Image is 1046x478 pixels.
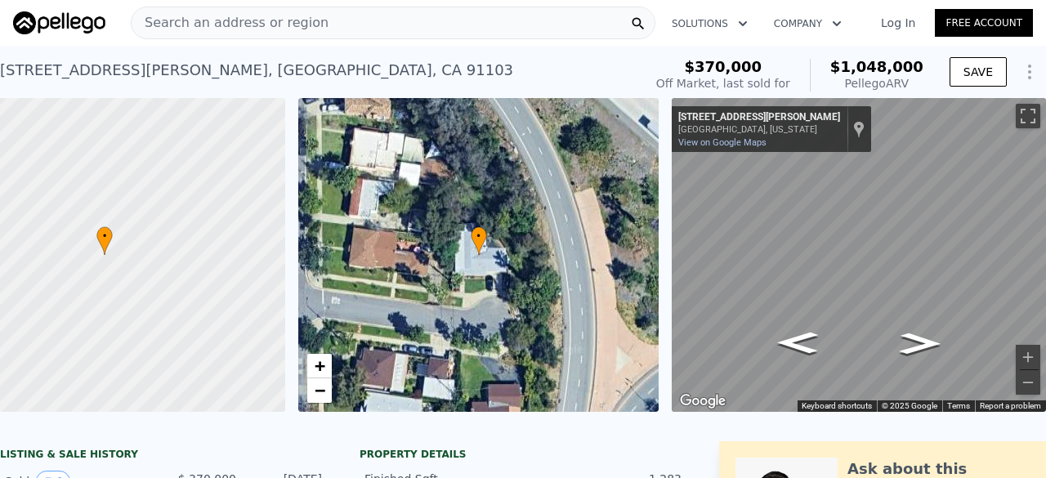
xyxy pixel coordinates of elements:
[132,13,329,33] span: Search an address or region
[307,354,332,378] a: Zoom in
[1013,56,1046,88] button: Show Options
[676,391,730,412] a: Open this area in Google Maps (opens a new window)
[307,378,332,403] a: Zoom out
[853,120,865,138] a: Show location on map
[947,401,970,410] a: Terms (opens in new tab)
[678,124,840,135] div: [GEOGRAPHIC_DATA], [US_STATE]
[672,98,1046,412] div: Map
[659,9,761,38] button: Solutions
[360,448,686,461] div: Property details
[1016,345,1040,369] button: Zoom in
[471,226,487,255] div: •
[950,57,1007,87] button: SAVE
[882,401,937,410] span: © 2025 Google
[760,327,835,358] path: Go West, Stanton St
[672,98,1046,412] div: Street View
[678,111,840,124] div: [STREET_ADDRESS][PERSON_NAME]
[656,75,790,92] div: Off Market, last sold for
[685,58,762,75] span: $370,000
[96,229,113,243] span: •
[13,11,105,34] img: Pellego
[861,15,935,31] a: Log In
[96,226,113,255] div: •
[314,355,324,376] span: +
[676,391,730,412] img: Google
[678,137,767,148] a: View on Google Maps
[882,328,958,360] path: Go East, Stanton St
[980,401,1041,410] a: Report a problem
[802,400,872,412] button: Keyboard shortcuts
[471,229,487,243] span: •
[830,75,923,92] div: Pellego ARV
[830,58,923,75] span: $1,048,000
[1016,370,1040,395] button: Zoom out
[761,9,855,38] button: Company
[935,9,1033,37] a: Free Account
[1016,104,1040,128] button: Toggle fullscreen view
[314,380,324,400] span: −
